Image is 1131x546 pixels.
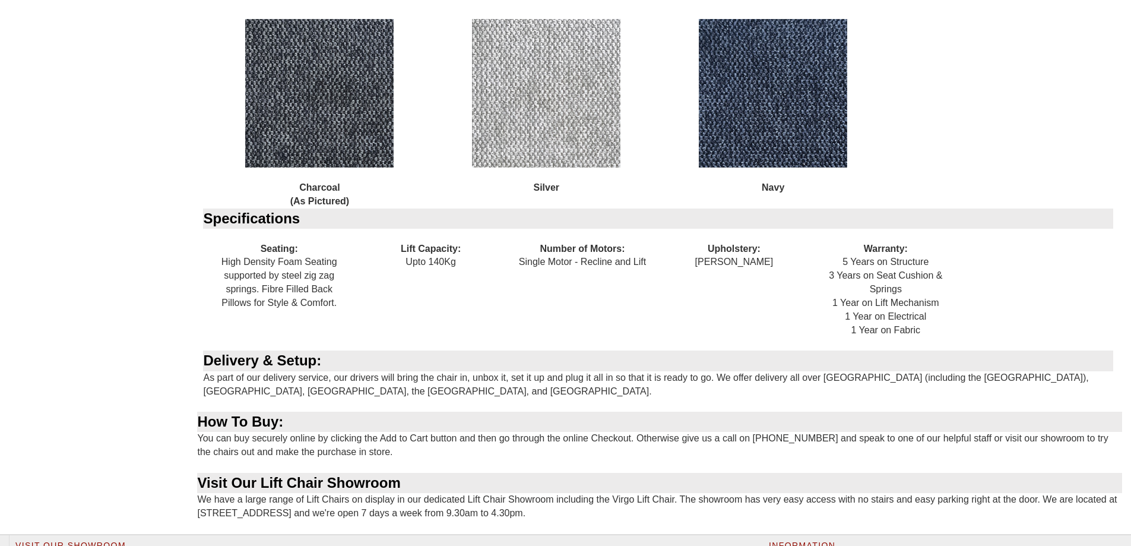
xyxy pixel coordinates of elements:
img: Silver [472,19,620,168]
div: Single Motor - Recline and Lift [506,229,658,283]
div: High Density Foam Seating supported by steel zig zag springs. Fibre Filled Back Pillows for Style... [203,229,354,324]
b: Silver [534,182,560,192]
div: Specifications [203,209,1113,229]
b: Seating: [261,244,298,254]
img: Navy [699,19,847,168]
div: Visit Our Lift Chair Showroom [197,473,1122,493]
div: How To Buy: [197,412,1122,432]
div: Upto 140Kg [355,229,506,283]
div: 5 Years on Structure 3 Years on Seat Cushion & Springs 1 Year on Lift Mechanism 1 Year on Electri... [810,229,961,351]
b: Lift Capacity: [401,244,461,254]
div: As part of our delivery service, our drivers will bring the chair in, unbox it, set it up and plu... [197,351,1122,412]
div: [PERSON_NAME] [658,229,810,283]
b: Warranty: [864,244,908,254]
div: Delivery & Setup: [203,351,1113,371]
b: Charcoal (As Pictured) [290,182,350,206]
img: Charcoal [245,19,394,168]
b: Number of Motors: [540,244,625,254]
b: Navy [762,182,784,192]
b: Upholstery: [708,244,761,254]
